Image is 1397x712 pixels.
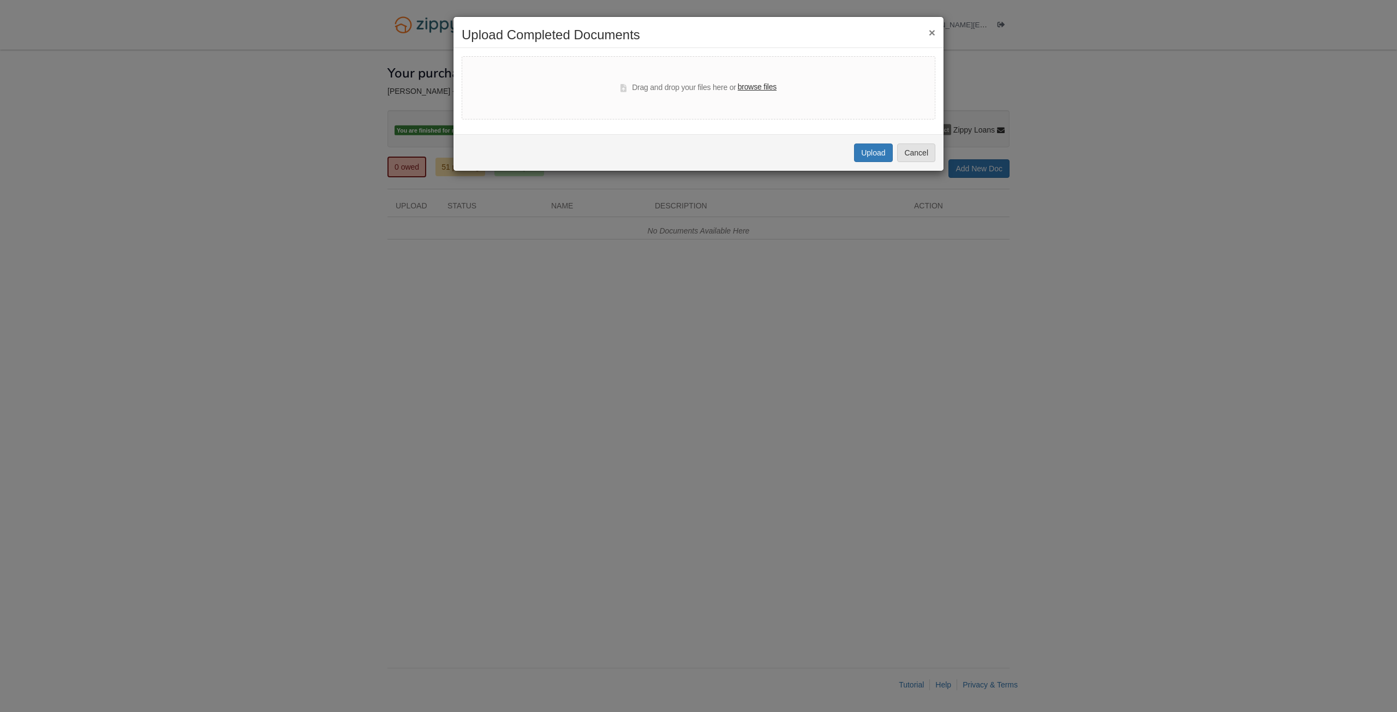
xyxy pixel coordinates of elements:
[462,28,935,42] h2: Upload Completed Documents
[738,81,777,93] label: browse files
[854,143,892,162] button: Upload
[929,27,935,38] button: ×
[897,143,935,162] button: Cancel
[620,81,777,94] div: Drag and drop your files here or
